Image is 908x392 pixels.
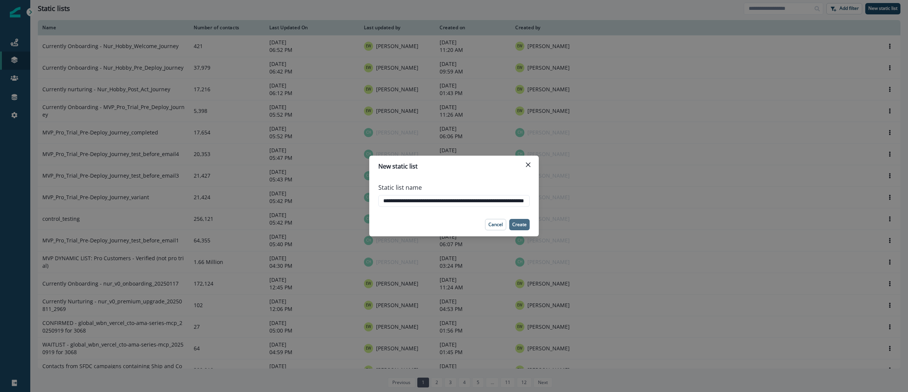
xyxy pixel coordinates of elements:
p: New static list [378,162,418,171]
p: Create [512,222,527,227]
button: Create [509,219,530,230]
button: Close [522,159,534,171]
button: Cancel [485,219,506,230]
p: Static list name [378,183,422,192]
p: Cancel [488,222,503,227]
